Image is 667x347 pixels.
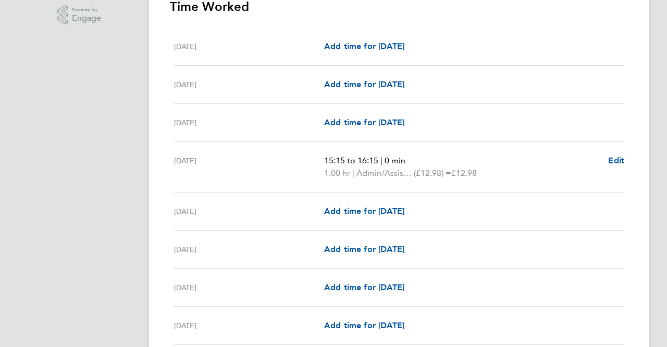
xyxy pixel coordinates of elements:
[324,205,404,218] a: Add time for [DATE]
[380,155,382,165] span: |
[174,319,324,332] div: [DATE]
[324,206,404,216] span: Add time for [DATE]
[324,282,404,292] span: Add time for [DATE]
[174,40,324,53] div: [DATE]
[324,41,404,51] span: Add time for [DATE]
[174,154,324,180] div: [DATE]
[57,5,102,25] a: Powered byEngage
[72,5,101,14] span: Powered by
[324,281,404,294] a: Add time for [DATE]
[324,79,404,89] span: Add time for [DATE]
[324,244,404,254] span: Add time for [DATE]
[324,168,350,178] span: 1.00 hr
[174,205,324,218] div: [DATE]
[324,116,404,129] a: Add time for [DATE]
[451,168,477,178] span: £12.98
[174,116,324,129] div: [DATE]
[174,281,324,294] div: [DATE]
[414,168,451,178] span: (£12.98) =
[72,14,101,23] span: Engage
[174,78,324,91] div: [DATE]
[324,243,404,256] a: Add time for [DATE]
[608,155,624,165] span: Edit
[324,40,404,53] a: Add time for [DATE]
[324,78,404,91] a: Add time for [DATE]
[174,243,324,256] div: [DATE]
[324,320,404,330] span: Add time for [DATE]
[356,167,414,180] span: Admin/Assistant Coach Rate
[324,117,404,127] span: Add time for [DATE]
[385,155,405,165] span: 0 min
[324,155,378,165] span: 15:15 to 16:15
[324,319,404,332] a: Add time for [DATE]
[352,168,354,178] span: |
[608,154,624,167] a: Edit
